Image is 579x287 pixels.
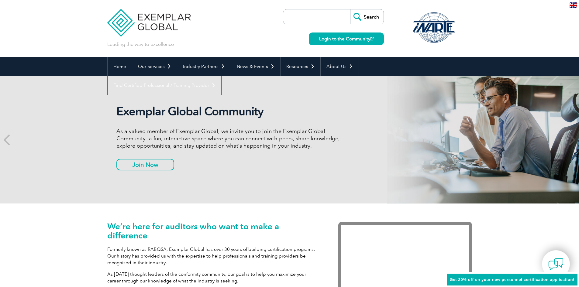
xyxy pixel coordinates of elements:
h1: We’re here for auditors who want to make a difference [107,222,320,240]
a: Find Certified Professional / Training Provider [108,76,221,95]
a: About Us [321,57,359,76]
a: Join Now [116,159,174,170]
p: Leading the way to excellence [107,41,174,48]
p: Formerly known as RABQSA, Exemplar Global has over 30 years of building certification programs. O... [107,246,320,266]
a: Our Services [132,57,177,76]
a: Industry Partners [177,57,231,76]
h2: Exemplar Global Community [116,104,344,118]
a: Home [108,57,132,76]
p: As [DATE] thought leaders of the conformity community, our goal is to help you maximize your care... [107,271,320,284]
img: open_square.png [370,37,374,40]
span: Get 20% off on your new personnel certification application! [450,277,574,282]
a: Login to the Community [309,32,384,45]
a: Resources [281,57,320,76]
input: Search [350,9,384,24]
a: News & Events [231,57,280,76]
img: en [570,2,577,8]
img: contact-chat.png [548,257,563,272]
p: As a valued member of Exemplar Global, we invite you to join the Exemplar Global Community—a fun,... [116,128,344,149]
